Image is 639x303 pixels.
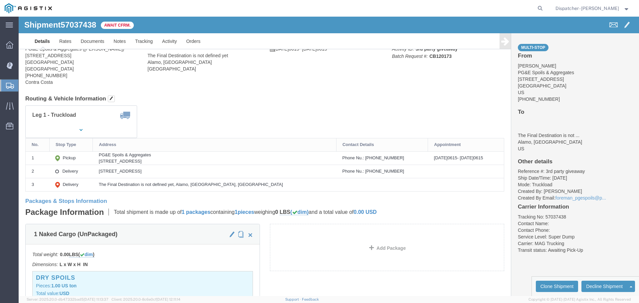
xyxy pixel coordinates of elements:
a: Support [285,297,302,301]
img: logo [5,3,52,13]
span: Server: 2025.20.0-db47332bad5 [27,297,108,301]
iframe: FS Legacy Container [19,17,639,296]
span: [DATE] 11:13:37 [84,297,108,301]
span: Dispatcher - Eli Amezcua [555,5,619,12]
span: Copyright © [DATE]-[DATE] Agistix Inc., All Rights Reserved [529,297,631,302]
button: Dispatcher - [PERSON_NAME] [555,4,630,12]
span: [DATE] 12:11:14 [156,297,180,301]
a: Feedback [302,297,319,301]
span: Client: 2025.20.0-8c6e0cf [111,297,180,301]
